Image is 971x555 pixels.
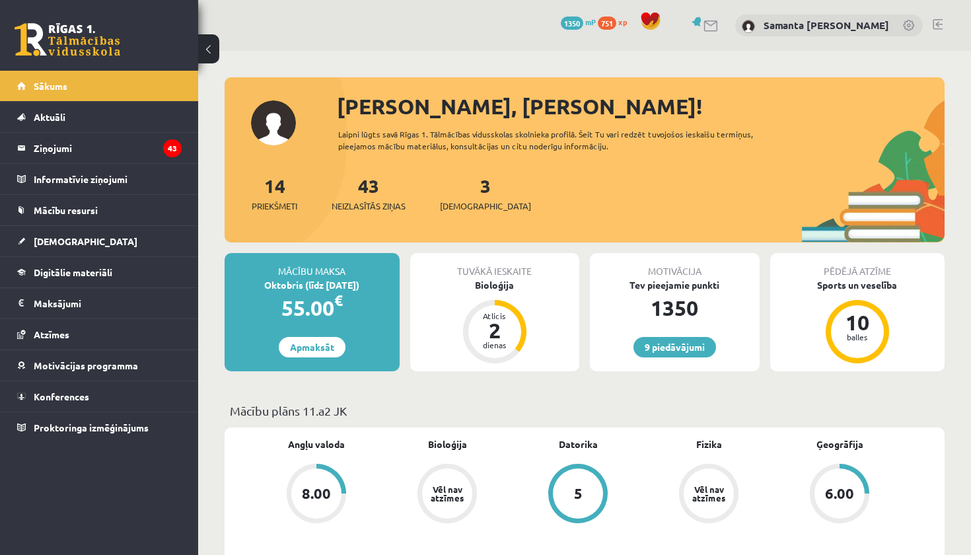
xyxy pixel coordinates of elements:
a: Sports un veselība 10 balles [770,278,945,365]
a: Motivācijas programma [17,350,182,381]
span: Priekšmeti [252,200,297,213]
a: 43Neizlasītās ziņas [332,174,406,213]
span: mP [585,17,596,27]
span: 751 [598,17,616,30]
a: Samanta [PERSON_NAME] [764,18,889,32]
span: [DEMOGRAPHIC_DATA] [34,235,137,247]
a: [DEMOGRAPHIC_DATA] [17,226,182,256]
a: 3[DEMOGRAPHIC_DATA] [440,174,531,213]
span: Konferences [34,390,89,402]
span: Neizlasītās ziņas [332,200,406,213]
legend: Maksājumi [34,288,182,318]
a: Fizika [696,437,722,451]
a: 751 xp [598,17,633,27]
span: Atzīmes [34,328,69,340]
span: € [334,291,343,310]
a: 14Priekšmeti [252,174,297,213]
span: Mācību resursi [34,204,98,216]
div: 2 [475,320,515,341]
a: Datorika [559,437,598,451]
i: 43 [163,139,182,157]
span: Digitālie materiāli [34,266,112,278]
p: Mācību plāns 11.a2 JK [230,402,939,420]
span: Aktuāli [34,111,65,123]
a: Aktuāli [17,102,182,132]
a: Ģeogrāfija [816,437,863,451]
div: dienas [475,341,515,349]
a: Apmaksāt [279,337,345,357]
div: 6.00 [825,486,854,501]
div: Oktobris (līdz [DATE]) [225,278,400,292]
a: 5 [513,464,643,526]
div: Tuvākā ieskaite [410,253,580,278]
a: Atzīmes [17,319,182,350]
a: Ziņojumi43 [17,133,182,163]
div: 8.00 [302,486,331,501]
div: Vēl nav atzīmes [690,485,727,502]
a: Mācību resursi [17,195,182,225]
legend: Ziņojumi [34,133,182,163]
span: 1350 [561,17,583,30]
div: [PERSON_NAME], [PERSON_NAME]! [337,91,945,122]
a: Vēl nav atzīmes [643,464,774,526]
a: 8.00 [251,464,382,526]
div: 1350 [590,292,760,324]
span: Sākums [34,80,67,92]
span: xp [618,17,627,27]
a: Maksājumi [17,288,182,318]
a: Vēl nav atzīmes [382,464,513,526]
div: Vēl nav atzīmes [429,485,466,502]
a: Bioloģija Atlicis 2 dienas [410,278,580,365]
a: 9 piedāvājumi [633,337,716,357]
a: Sākums [17,71,182,101]
a: Digitālie materiāli [17,257,182,287]
a: Bioloģija [428,437,467,451]
div: Motivācija [590,253,760,278]
div: Pēdējā atzīme [770,253,945,278]
a: 6.00 [774,464,905,526]
div: 10 [838,312,877,333]
img: Samanta Estere Voitova [742,20,755,33]
div: Mācību maksa [225,253,400,278]
div: 55.00 [225,292,400,324]
span: Proktoringa izmēģinājums [34,422,149,433]
div: 5 [574,486,583,501]
div: Atlicis [475,312,515,320]
a: Konferences [17,381,182,412]
div: Laipni lūgts savā Rīgas 1. Tālmācības vidusskolas skolnieka profilā. Šeit Tu vari redzēt tuvojošo... [338,128,770,152]
a: 1350 mP [561,17,596,27]
a: Informatīvie ziņojumi [17,164,182,194]
a: Angļu valoda [288,437,345,451]
div: Tev pieejamie punkti [590,278,760,292]
div: balles [838,333,877,341]
legend: Informatīvie ziņojumi [34,164,182,194]
span: Motivācijas programma [34,359,138,371]
div: Bioloģija [410,278,580,292]
div: Sports un veselība [770,278,945,292]
span: [DEMOGRAPHIC_DATA] [440,200,531,213]
a: Rīgas 1. Tālmācības vidusskola [15,23,120,56]
a: Proktoringa izmēģinājums [17,412,182,443]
